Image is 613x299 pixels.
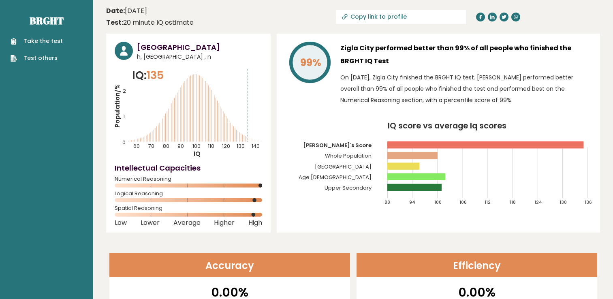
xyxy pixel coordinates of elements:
[106,18,194,28] div: 20 minute IQ estimate
[222,143,230,149] tspan: 120
[123,113,125,120] tspan: 1
[115,177,262,181] span: Numerical Reasoning
[123,88,126,94] tspan: 2
[122,139,126,146] tspan: 0
[252,143,260,149] tspan: 140
[237,143,245,149] tspan: 130
[115,207,262,210] span: Spatial Reasoning
[315,162,372,170] tspan: [GEOGRAPHIC_DATA]
[485,199,491,205] tspan: 112
[357,253,597,277] header: Efficiency
[106,18,123,27] b: Test:
[325,184,372,192] tspan: Upper Secondary
[248,221,262,224] span: High
[459,199,467,205] tspan: 106
[115,221,127,224] span: Low
[173,221,201,224] span: Average
[147,68,164,83] span: 135
[208,143,214,149] tspan: 110
[133,143,140,149] tspan: 60
[585,199,592,205] tspan: 136
[115,192,262,195] span: Logical Reasoning
[194,150,201,158] tspan: IQ
[113,84,122,128] tspan: Population/%
[137,42,262,53] h3: [GEOGRAPHIC_DATA]
[434,199,442,205] tspan: 100
[163,143,169,149] tspan: 80
[11,37,63,45] a: Take the test
[106,6,147,16] time: [DATE]
[299,173,372,181] tspan: Age [DEMOGRAPHIC_DATA]
[388,120,506,131] tspan: IQ score vs average Iq scores
[325,152,372,160] tspan: Whole Population
[137,53,262,61] span: h, [GEOGRAPHIC_DATA] , n
[109,253,350,277] header: Accuracy
[214,221,235,224] span: Higher
[300,56,321,70] tspan: 99%
[410,199,415,205] tspan: 94
[534,199,542,205] tspan: 124
[141,221,160,224] span: Lower
[192,143,201,149] tspan: 100
[384,199,390,205] tspan: 88
[148,143,154,149] tspan: 70
[340,42,592,68] h3: Zigla City performed better than 99% of all people who finished the BRGHT IQ Test
[510,199,516,205] tspan: 118
[30,14,64,27] a: Brght
[132,67,164,83] p: IQ:
[106,6,125,15] b: Date:
[303,141,372,149] tspan: [PERSON_NAME]'s Score
[11,54,63,62] a: Test others
[115,162,262,173] h4: Intellectual Capacities
[340,72,592,106] p: On [DATE], Zigla City finished the BRGHT IQ test. [PERSON_NAME] performed better overall than 99%...
[560,199,567,205] tspan: 130
[177,143,184,149] tspan: 90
